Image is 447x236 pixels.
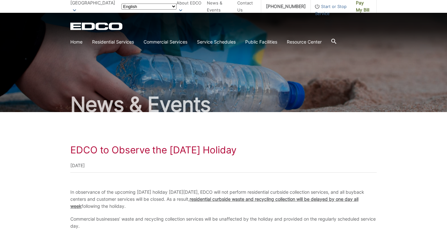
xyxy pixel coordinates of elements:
[70,38,82,45] a: Home
[70,144,377,156] h1: EDCO to Observe the [DATE] Holiday
[122,4,176,10] select: Select a language
[70,22,123,30] a: EDCD logo. Return to the homepage.
[70,216,377,230] p: Commercial businesses’ waste and recycling collection services will be unaffected by the holiday ...
[70,189,377,210] p: In observance of the upcoming [DATE] holiday [DATE][DATE], EDCO will not perform residential curb...
[70,162,377,169] p: [DATE]
[92,38,134,45] a: Residential Services
[287,38,322,45] a: Resource Center
[70,196,358,209] span: residential curbside waste and recycling collection will be delayed by one day all week
[245,38,277,45] a: Public Facilities
[144,38,187,45] a: Commercial Services
[197,38,236,45] a: Service Schedules
[70,94,377,115] h2: News & Events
